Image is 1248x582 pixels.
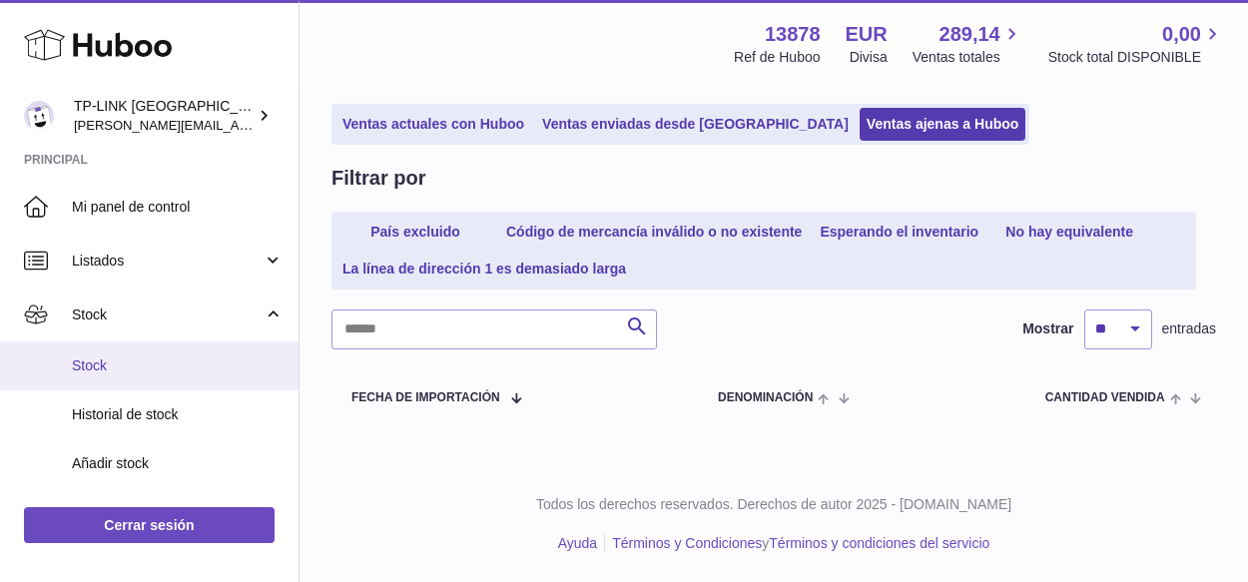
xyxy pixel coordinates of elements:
[72,305,263,324] span: Stock
[72,454,284,473] span: Añadir stock
[499,216,809,249] a: Código de mercancía inválido o no existente
[1022,319,1073,338] label: Mostrar
[72,356,284,375] span: Stock
[351,391,500,404] span: Fecha de importación
[612,535,762,551] a: Términos y Condiciones
[331,165,425,192] h2: Filtrar por
[535,108,856,141] a: Ventas enviadas desde [GEOGRAPHIC_DATA]
[74,97,254,135] div: TP-LINK [GEOGRAPHIC_DATA], SOCIEDAD LIMITADA
[24,101,54,131] img: celia.yan@tp-link.com
[913,48,1023,67] span: Ventas totales
[718,391,813,404] span: Denominación
[335,108,531,141] a: Ventas actuales con Huboo
[989,216,1149,249] a: No hay equivalente
[605,534,989,553] li: y
[1048,21,1224,67] a: 0,00 Stock total DISPONIBLE
[734,48,820,67] div: Ref de Huboo
[72,252,263,271] span: Listados
[315,495,1232,514] p: Todos los derechos reservados. Derechos de autor 2025 - [DOMAIN_NAME]
[846,21,888,48] strong: EUR
[765,21,821,48] strong: 13878
[72,405,284,424] span: Historial de stock
[24,507,275,543] a: Cerrar sesión
[335,253,633,286] a: La línea de dirección 1 es demasiado larga
[913,21,1023,67] a: 289,14 Ventas totales
[769,535,989,551] a: Términos y condiciones del servicio
[1048,48,1224,67] span: Stock total DISPONIBLE
[850,48,888,67] div: Divisa
[1045,391,1165,404] span: Cantidad vendida
[860,108,1026,141] a: Ventas ajenas a Huboo
[1162,21,1201,48] span: 0,00
[74,117,400,133] span: [PERSON_NAME][EMAIL_ADDRESS][DOMAIN_NAME]
[1162,319,1216,338] span: entradas
[335,216,495,249] a: País excluido
[558,535,597,551] a: Ayuda
[72,198,284,217] span: Mi panel de control
[939,21,1000,48] span: 289,14
[813,216,985,249] a: Esperando el inventario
